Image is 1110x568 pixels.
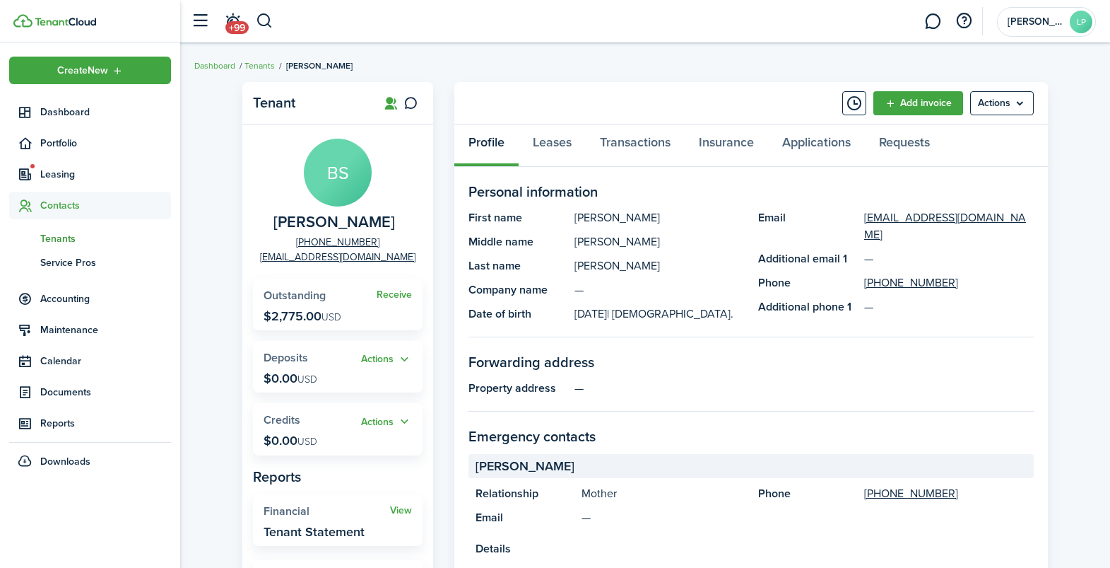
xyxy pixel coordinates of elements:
panel-main-title: Company name [468,282,567,299]
panel-main-title: Property address [468,380,567,397]
p: $2,775.00 [264,309,341,323]
panel-main-title: First name [468,209,567,226]
span: Portfolio [40,136,171,151]
panel-main-title: Email [476,509,574,526]
span: Documents [40,385,171,400]
span: Downloads [40,454,90,469]
panel-main-title: Email [758,209,857,243]
a: Notifications [219,4,246,40]
span: Deposits [264,349,308,366]
span: Outstanding [264,287,326,303]
span: Accounting [40,291,171,306]
span: [PERSON_NAME] [286,59,353,72]
span: Create New [57,66,108,76]
button: Actions [361,414,412,430]
span: Contacts [40,198,171,213]
widget-stats-title: Financial [264,505,390,518]
button: Open sidebar [187,8,213,35]
a: Requests [865,124,944,167]
panel-main-description: Mother [581,485,744,502]
menu-btn: Actions [970,91,1034,115]
button: Open menu [9,57,171,84]
a: Transactions [586,124,685,167]
a: [EMAIL_ADDRESS][DOMAIN_NAME] [864,209,1034,243]
a: Dashboard [9,98,171,126]
panel-main-description: [PERSON_NAME] [574,209,744,226]
a: Service Pros [9,250,171,274]
a: Applications [768,124,865,167]
span: Maintenance [40,323,171,337]
avatar-text: LP [1070,11,1092,33]
panel-main-subtitle: Reports [253,466,423,487]
span: USD [297,434,317,449]
span: Calendar [40,354,171,369]
span: USD [321,310,341,325]
button: Actions [361,352,412,368]
panel-main-description: [DATE] [574,306,744,323]
span: [PERSON_NAME] [476,457,574,476]
panel-main-section-title: Forwarding address [468,352,1034,373]
widget-stats-description: Tenant Statement [264,525,365,539]
a: Receive [377,289,412,301]
panel-main-description: [PERSON_NAME] [574,257,744,274]
span: Reports [40,416,171,431]
a: [EMAIL_ADDRESS][DOMAIN_NAME] [260,250,415,265]
span: Tenants [40,231,171,246]
panel-main-title: Phone [758,274,857,291]
button: Search [256,9,273,33]
panel-main-title: Additional email 1 [758,250,857,267]
a: Dashboard [194,59,235,72]
a: Leases [519,124,586,167]
span: | [DEMOGRAPHIC_DATA]. [607,306,733,322]
a: [PHONE_NUMBER] [864,485,958,502]
button: Open menu [970,91,1034,115]
a: Insurance [685,124,768,167]
panel-main-description: — [574,282,744,299]
a: [PHONE_NUMBER] [296,235,379,250]
panel-main-section-title: Personal information [468,181,1034,202]
span: Lauris Properties LLC [1008,17,1064,27]
button: Open menu [361,414,412,430]
a: Tenants [9,226,171,250]
panel-main-title: Relationship [476,485,574,502]
a: Tenants [244,59,275,72]
panel-main-description: — [574,380,1034,397]
panel-main-title: Tenant [253,95,366,111]
a: Messaging [919,4,946,40]
span: Brandon Siliano [273,214,395,231]
panel-main-description: [PERSON_NAME] [574,233,744,250]
button: Open resource center [952,9,976,33]
panel-main-title: Last name [468,257,567,274]
a: Reports [9,410,171,437]
button: Open menu [361,352,412,368]
panel-main-title: Date of birth [468,306,567,323]
a: Add invoice [873,91,963,115]
panel-main-title: Middle name [468,233,567,250]
img: TenantCloud [35,18,96,26]
avatar-text: BS [304,139,372,207]
span: Credits [264,412,300,428]
span: Leasing [40,167,171,182]
panel-main-section-title: Emergency contacts [468,426,1034,447]
a: View [390,505,412,516]
panel-main-title: Details [476,540,1027,557]
span: Service Pros [40,255,171,270]
p: $0.00 [264,371,317,386]
a: [PHONE_NUMBER] [864,274,958,291]
img: TenantCloud [13,14,33,28]
panel-main-title: Additional phone 1 [758,299,857,315]
span: Dashboard [40,105,171,120]
p: $0.00 [264,434,317,448]
span: USD [297,372,317,387]
panel-main-title: Phone [758,485,857,502]
button: Timeline [842,91,866,115]
span: +99 [225,21,249,34]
